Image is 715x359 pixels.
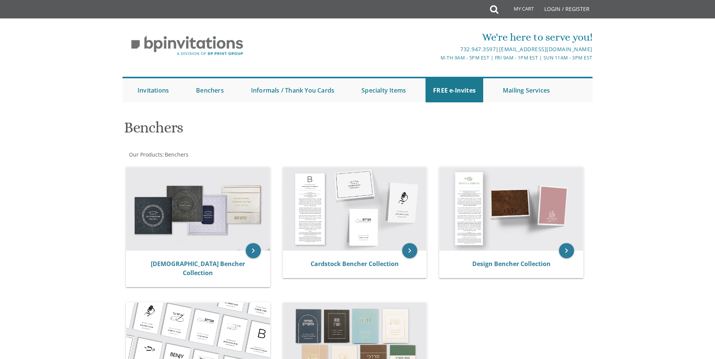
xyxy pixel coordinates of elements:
[311,260,399,268] a: Cardstock Bencher Collection
[122,151,358,158] div: :
[499,46,593,53] a: [EMAIL_ADDRESS][DOMAIN_NAME]
[126,167,270,251] img: Judaica Bencher Collection
[495,78,557,102] a: Mailing Services
[354,78,413,102] a: Specialty Items
[124,119,432,141] h1: Benchers
[130,78,176,102] a: Invitations
[402,243,417,258] a: keyboard_arrow_right
[243,78,342,102] a: Informals / Thank You Cards
[128,151,162,158] a: Our Products
[498,1,539,20] a: My Cart
[246,243,261,258] a: keyboard_arrow_right
[280,45,593,54] div: |
[460,46,496,53] a: 732.947.3597
[280,30,593,45] div: We're here to serve you!
[164,151,188,158] a: Benchers
[165,151,188,158] span: Benchers
[283,167,427,251] img: Cardstock Bencher Collection
[472,260,551,268] a: Design Bencher Collection
[559,243,574,258] a: keyboard_arrow_right
[439,167,583,251] img: Design Bencher Collection
[426,78,483,102] a: FREE e-Invites
[280,54,593,62] div: M-Th 9am - 5pm EST | Fri 9am - 1pm EST | Sun 11am - 3pm EST
[151,260,245,277] a: [DEMOGRAPHIC_DATA] Bencher Collection
[122,30,252,61] img: BP Invitation Loft
[188,78,231,102] a: Benchers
